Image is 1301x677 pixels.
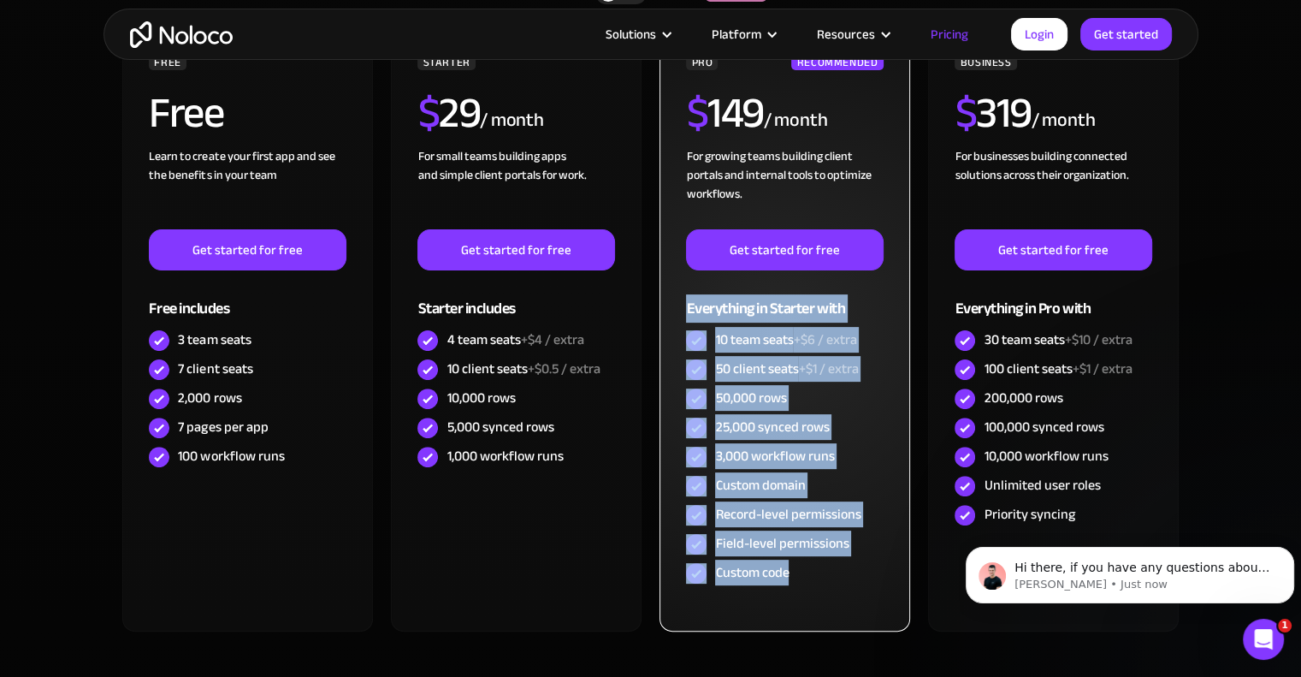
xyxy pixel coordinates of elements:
[715,389,786,407] div: 50,000 rows
[686,229,883,270] a: Get started for free
[984,447,1108,466] div: 10,000 workflow runs
[690,23,795,45] div: Platform
[149,53,186,70] div: FREE
[686,270,883,326] div: Everything in Starter with
[178,330,251,349] div: 3 team seats
[955,229,1151,270] a: Get started for free
[909,23,990,45] a: Pricing
[715,505,860,524] div: Record-level permissions
[149,270,346,326] div: Free includes
[715,330,856,349] div: 10 team seats
[763,107,827,134] div: / month
[984,476,1100,495] div: Unlimited user roles
[715,418,829,436] div: 25,000 synced rows
[520,327,583,353] span: +$4 / extra
[955,270,1151,326] div: Everything in Pro with
[417,53,475,70] div: STARTER
[178,418,268,436] div: 7 pages per app
[1011,18,1067,50] a: Login
[712,23,761,45] div: Platform
[984,330,1132,349] div: 30 team seats
[686,53,718,70] div: PRO
[606,23,656,45] div: Solutions
[1072,356,1132,382] span: +$1 / extra
[584,23,690,45] div: Solutions
[955,147,1151,229] div: For businesses building connected solutions across their organization. ‍
[798,356,858,382] span: +$1 / extra
[149,92,223,134] h2: Free
[955,53,1016,70] div: BUSINESS
[446,359,600,378] div: 10 client seats
[715,563,789,582] div: Custom code
[417,147,614,229] div: For small teams building apps and simple client portals for work. ‍
[527,356,600,382] span: +$0.5 / extra
[984,418,1103,436] div: 100,000 synced rows
[1278,619,1292,632] span: 1
[984,389,1062,407] div: 200,000 rows
[417,270,614,326] div: Starter includes
[715,534,849,553] div: Field-level permissions
[446,447,563,466] div: 1,000 workflow runs
[1064,327,1132,353] span: +$10 / extra
[446,389,515,407] div: 10,000 rows
[178,389,241,407] div: 2,000 rows
[715,359,858,378] div: 50 client seats
[130,21,233,48] a: home
[984,505,1074,524] div: Priority syncing
[686,73,707,153] span: $
[791,53,883,70] div: RECOMMENDED
[149,229,346,270] a: Get started for free
[686,147,883,229] div: For growing teams building client portals and internal tools to optimize workflows.
[795,23,909,45] div: Resources
[1031,107,1095,134] div: / month
[715,447,834,466] div: 3,000 workflow runs
[417,73,439,153] span: $
[686,92,763,134] h2: 149
[959,511,1301,631] iframe: Intercom notifications message
[417,229,614,270] a: Get started for free
[446,418,553,436] div: 5,000 synced rows
[984,359,1132,378] div: 100 client seats
[480,107,544,134] div: / month
[955,92,1031,134] h2: 319
[178,359,252,378] div: 7 client seats
[793,327,856,353] span: +$6 / extra
[817,23,875,45] div: Resources
[955,73,976,153] span: $
[1080,18,1172,50] a: Get started
[417,92,480,134] h2: 29
[1243,619,1284,660] iframe: Intercom live chat
[178,447,284,466] div: 100 workflow runs
[715,476,805,495] div: Custom domain
[149,147,346,229] div: Learn to create your first app and see the benefits in your team ‍
[446,330,583,349] div: 4 team seats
